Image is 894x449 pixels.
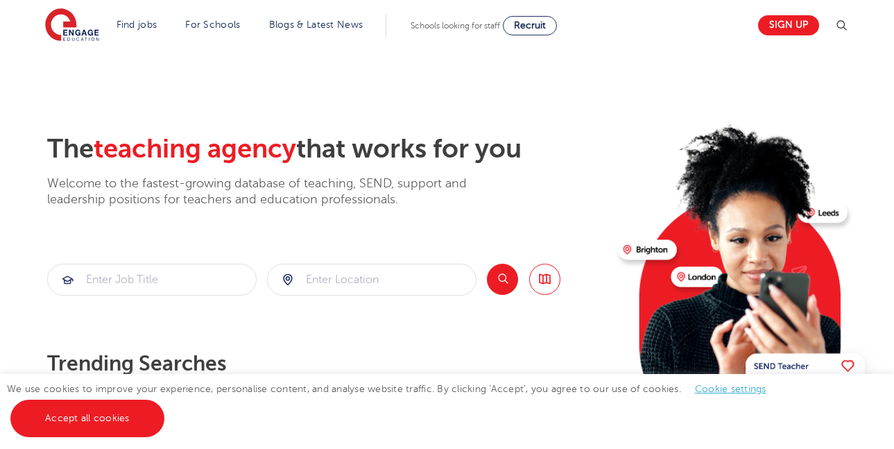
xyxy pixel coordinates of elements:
[411,21,500,31] span: Schools looking for staff
[695,384,766,394] a: Cookie settings
[7,384,780,423] span: We use cookies to improve your experience, personalise content, and analyse website traffic. By c...
[267,264,476,296] div: Submit
[185,19,240,30] a: For Schools
[47,176,505,208] p: Welcome to the fastest-growing database of teaching, SEND, support and leadership positions for t...
[117,19,157,30] a: Find jobs
[514,20,546,31] span: Recruit
[47,264,257,296] div: Submit
[503,16,557,35] a: Recruit
[268,264,476,295] input: Submit
[487,264,518,295] button: Search
[45,8,99,43] img: Engage Education
[48,264,256,295] input: Submit
[94,134,296,164] span: teaching agency
[47,351,607,376] p: Trending searches
[47,133,607,165] h2: The that works for you
[269,19,363,30] a: Blogs & Latest News
[10,400,164,437] a: Accept all cookies
[758,15,819,35] a: Sign up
